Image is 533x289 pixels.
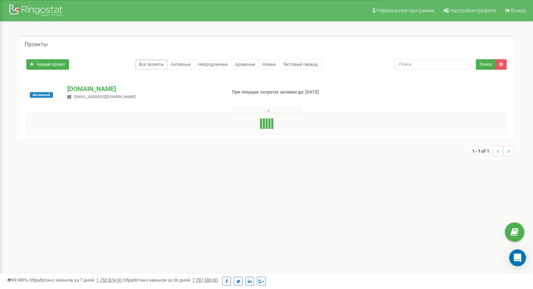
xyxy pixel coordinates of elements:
a: Новые [259,59,280,70]
h5: Проекты [25,41,48,48]
div: Open Intercom Messenger [509,249,526,266]
a: Архивные [231,59,259,70]
span: Настройки профиля [450,8,496,13]
p: При текущих затратах активен до: [DATE] [232,89,344,96]
u: 7 787 559,00 [192,277,218,283]
span: 99,989% [7,277,28,283]
button: Поиск [476,59,496,70]
span: Реферальная программа [376,8,435,13]
input: Поиск [395,59,476,70]
span: Обработано звонков за 30 дней : [123,277,218,283]
a: Активные [167,59,194,70]
u: 1 752 874,00 [96,277,122,283]
p: [DOMAIN_NAME] [67,84,220,94]
span: Обработано звонков за 7 дней : [29,277,122,283]
span: Активный [30,92,53,98]
span: Выход [511,8,526,13]
a: Непродленные [194,59,232,70]
span: [EMAIL_ADDRESS][DOMAIN_NAME] [74,95,136,99]
nav: ... [472,139,514,163]
a: Новый проект [26,59,69,70]
a: Все проекты [135,59,168,70]
a: Тестовый период [279,59,321,70]
span: 1 - 1 of 1 [472,146,493,156]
